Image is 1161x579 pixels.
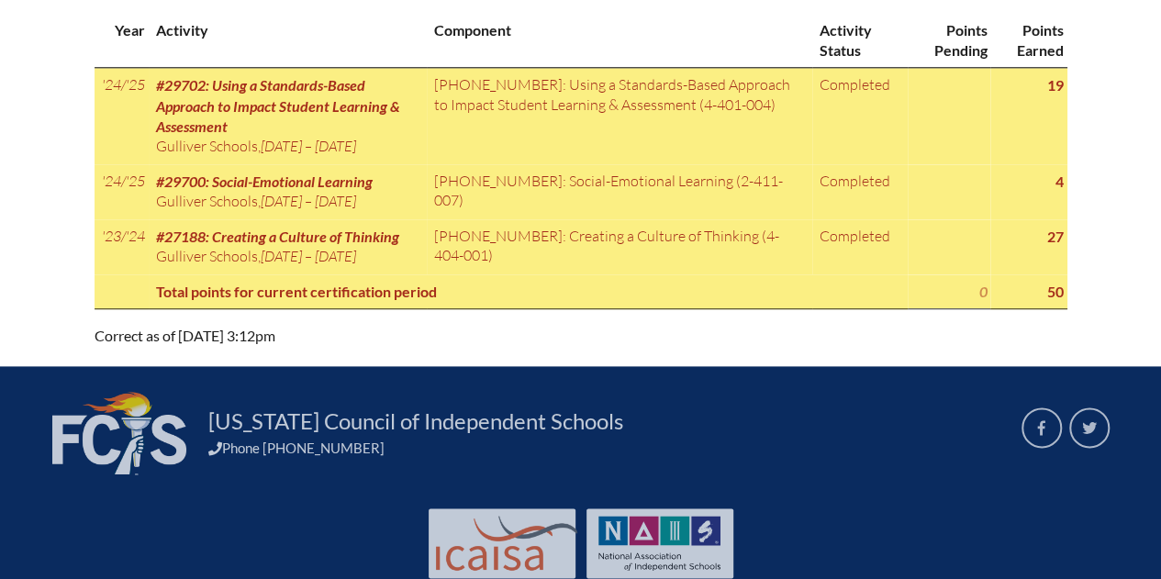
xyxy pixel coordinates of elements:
[598,516,721,571] img: NAIS Logo
[156,247,258,265] span: Gulliver Schools
[427,68,811,164] td: [PHONE_NUMBER]: Using a Standards-Based Approach to Impact Student Learning & Assessment (4-401-004)
[95,68,149,164] td: '24/'25
[156,192,258,210] span: Gulliver Schools
[95,219,149,274] td: '23/'24
[156,228,399,245] span: #27188: Creating a Culture of Thinking
[156,76,400,135] span: #29702: Using a Standards-Based Approach to Impact Student Learning & Assessment
[812,13,909,67] th: Activity Status
[427,219,811,274] td: [PHONE_NUMBER]: Creating a Culture of Thinking (4-404-001)
[1055,173,1064,190] strong: 4
[908,13,990,67] th: Points Pending
[427,13,811,67] th: Component
[261,247,356,265] span: [DATE] – [DATE]
[908,274,990,309] th: 0
[812,164,909,219] td: Completed
[156,173,373,190] span: #29700: Social-Emotional Learning
[149,219,428,274] td: ,
[149,13,428,67] th: Activity
[427,164,811,219] td: [PHONE_NUMBER]: Social-Emotional Learning (2-411-007)
[149,68,428,164] td: ,
[201,406,631,436] a: [US_STATE] Council of Independent Schools
[95,324,741,348] p: Correct as of [DATE] 3:12pm
[156,137,258,155] span: Gulliver Schools
[149,164,428,219] td: ,
[1047,228,1064,245] strong: 27
[1047,76,1064,94] strong: 19
[261,192,356,210] span: [DATE] – [DATE]
[990,274,1066,309] th: 50
[208,440,999,456] div: Phone [PHONE_NUMBER]
[812,219,909,274] td: Completed
[149,274,909,309] th: Total points for current certification period
[436,516,577,571] img: Int'l Council Advancing Independent School Accreditation logo
[95,164,149,219] td: '24/'25
[52,392,186,474] img: FCIS_logo_white
[990,13,1066,67] th: Points Earned
[95,13,149,67] th: Year
[261,137,356,155] span: [DATE] – [DATE]
[812,68,909,164] td: Completed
